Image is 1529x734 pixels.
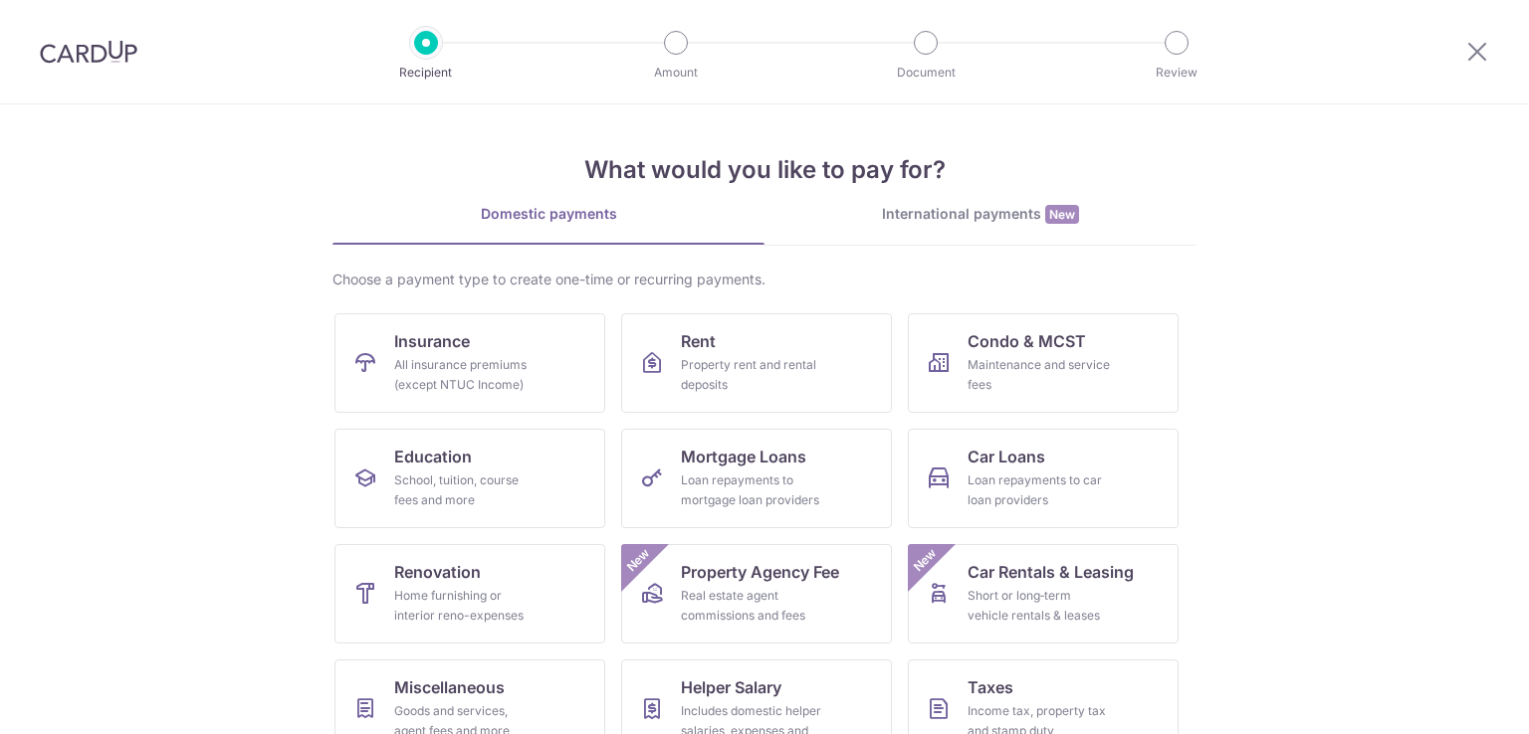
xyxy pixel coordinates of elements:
[681,329,716,353] span: Rent
[852,63,999,83] p: Document
[681,586,824,626] div: Real estate agent commissions and fees
[909,544,942,577] span: New
[968,586,1111,626] div: Short or long‑term vehicle rentals & leases
[332,152,1197,188] h4: What would you like to pay for?
[681,560,839,584] span: Property Agency Fee
[621,429,892,528] a: Mortgage LoansLoan repayments to mortgage loan providers
[621,544,892,643] a: Property Agency FeeReal estate agent commissions and feesNew
[764,204,1197,225] div: International payments
[681,355,824,395] div: Property rent and rental deposits
[332,270,1197,289] div: Choose a payment type to create one-time or recurring payments.
[968,675,1013,699] span: Taxes
[394,470,538,510] div: School, tuition, course fees and more
[394,586,538,626] div: Home furnishing or interior reno-expenses
[968,445,1045,468] span: Car Loans
[332,204,764,224] div: Domestic payments
[602,63,750,83] p: Amount
[681,445,806,468] span: Mortgage Loans
[681,470,824,510] div: Loan repayments to mortgage loan providers
[908,313,1179,413] a: Condo & MCSTMaintenance and service fees
[968,355,1111,395] div: Maintenance and service fees
[334,429,605,528] a: EducationSchool, tuition, course fees and more
[681,675,781,699] span: Helper Salary
[40,40,137,64] img: CardUp
[968,560,1134,584] span: Car Rentals & Leasing
[908,429,1179,528] a: Car LoansLoan repayments to car loan providers
[622,544,655,577] span: New
[334,544,605,643] a: RenovationHome furnishing or interior reno-expenses
[394,675,505,699] span: Miscellaneous
[394,445,472,468] span: Education
[394,355,538,395] div: All insurance premiums (except NTUC Income)
[968,470,1111,510] div: Loan repayments to car loan providers
[621,313,892,413] a: RentProperty rent and rental deposits
[908,544,1179,643] a: Car Rentals & LeasingShort or long‑term vehicle rentals & leasesNew
[394,329,470,353] span: Insurance
[968,329,1086,353] span: Condo & MCST
[334,313,605,413] a: InsuranceAll insurance premiums (except NTUC Income)
[1103,63,1250,83] p: Review
[394,560,481,584] span: Renovation
[1045,205,1079,224] span: New
[352,63,500,83] p: Recipient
